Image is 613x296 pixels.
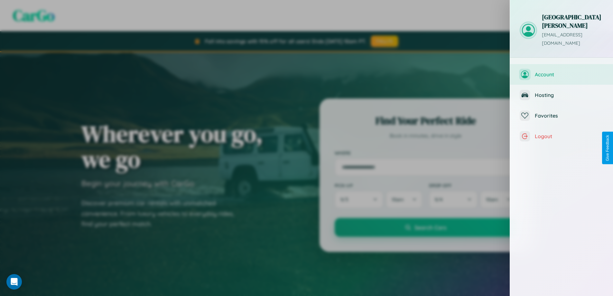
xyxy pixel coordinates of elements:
button: Hosting [510,85,613,105]
div: Open Intercom Messenger [6,274,22,290]
h3: [GEOGRAPHIC_DATA] [PERSON_NAME] [542,13,603,30]
div: Give Feedback [605,135,610,161]
button: Favorites [510,105,613,126]
button: Logout [510,126,613,147]
span: Account [535,71,603,78]
span: Logout [535,133,603,139]
span: Favorites [535,112,603,119]
span: Hosting [535,92,603,98]
button: Account [510,64,613,85]
p: [EMAIL_ADDRESS][DOMAIN_NAME] [542,31,603,48]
